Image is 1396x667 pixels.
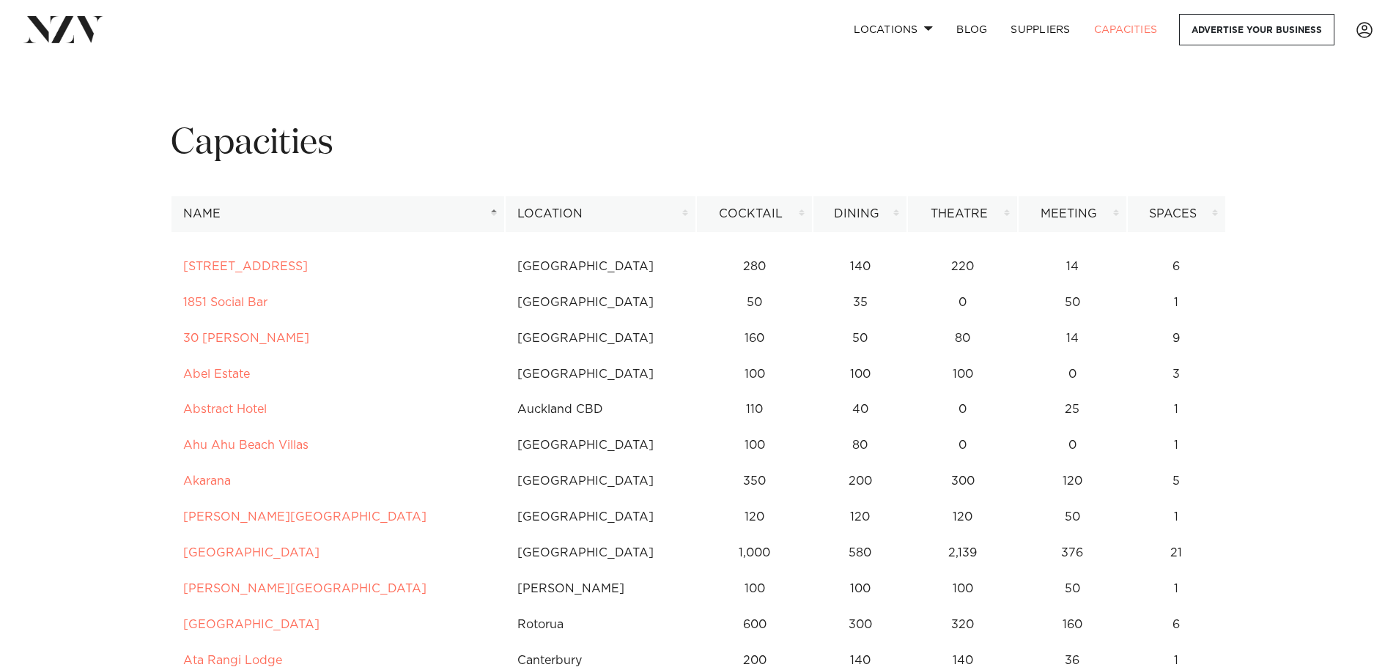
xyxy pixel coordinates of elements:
[907,607,1018,643] td: 320
[1018,249,1127,285] td: 14
[1018,357,1127,392] td: 0
[505,392,696,428] td: Auckland CBD
[183,368,250,380] a: Abel Estate
[1127,196,1226,232] th: Spaces: activate to sort column ascending
[813,607,907,643] td: 300
[1018,321,1127,357] td: 14
[696,607,813,643] td: 600
[1127,321,1226,357] td: 9
[813,392,907,428] td: 40
[1018,607,1127,643] td: 160
[1127,285,1226,321] td: 1
[183,619,320,630] a: [GEOGRAPHIC_DATA]
[696,196,813,232] th: Cocktail: activate to sort column ascending
[696,463,813,499] td: 350
[813,463,907,499] td: 200
[696,428,813,463] td: 100
[1127,392,1226,428] td: 1
[1018,392,1127,428] td: 25
[183,332,309,344] a: 30 [PERSON_NAME]
[505,196,696,232] th: Location: activate to sort column ascending
[183,439,309,451] a: Ahu Ahu Beach Villas
[696,285,813,321] td: 50
[1179,14,1334,45] a: Advertise your business
[813,249,907,285] td: 140
[813,196,907,232] th: Dining: activate to sort column ascending
[813,428,907,463] td: 80
[907,571,1018,607] td: 100
[183,583,426,595] a: [PERSON_NAME][GEOGRAPHIC_DATA]
[907,499,1018,535] td: 120
[171,196,505,232] th: Name: activate to sort column descending
[696,535,813,571] td: 1,000
[813,357,907,392] td: 100
[813,285,907,321] td: 35
[1127,463,1226,499] td: 5
[183,261,308,272] a: [STREET_ADDRESS]
[183,547,320,559] a: [GEOGRAPHIC_DATA]
[907,535,1018,571] td: 2,139
[505,499,696,535] td: [GEOGRAPHIC_DATA]
[842,14,945,45] a: Locations
[505,428,696,463] td: [GEOGRAPHIC_DATA]
[907,321,1018,357] td: 80
[696,571,813,607] td: 100
[907,285,1018,321] td: 0
[505,571,696,607] td: [PERSON_NAME]
[183,297,267,308] a: 1851 Social Bar
[1018,499,1127,535] td: 50
[696,357,813,392] td: 100
[1127,499,1226,535] td: 1
[945,14,999,45] a: BLOG
[907,196,1018,232] th: Theatre: activate to sort column ascending
[907,463,1018,499] td: 300
[505,249,696,285] td: [GEOGRAPHIC_DATA]
[505,535,696,571] td: [GEOGRAPHIC_DATA]
[1018,196,1127,232] th: Meeting: activate to sort column ascending
[1127,571,1226,607] td: 1
[505,463,696,499] td: [GEOGRAPHIC_DATA]
[505,357,696,392] td: [GEOGRAPHIC_DATA]
[813,571,907,607] td: 100
[1127,607,1226,643] td: 6
[171,121,1226,167] h1: Capacities
[813,321,907,357] td: 50
[1127,535,1226,571] td: 21
[907,249,1018,285] td: 220
[1127,428,1226,463] td: 1
[505,607,696,643] td: Rotorua
[1082,14,1170,45] a: Capacities
[1018,535,1127,571] td: 376
[505,285,696,321] td: [GEOGRAPHIC_DATA]
[1127,249,1226,285] td: 6
[907,357,1018,392] td: 100
[183,475,231,487] a: Akarana
[1018,463,1127,499] td: 120
[183,403,267,415] a: Abstract Hotel
[183,511,426,523] a: [PERSON_NAME][GEOGRAPHIC_DATA]
[696,249,813,285] td: 280
[505,321,696,357] td: [GEOGRAPHIC_DATA]
[999,14,1082,45] a: SUPPLIERS
[813,535,907,571] td: 580
[907,392,1018,428] td: 0
[696,321,813,357] td: 160
[696,392,813,428] td: 110
[1018,285,1127,321] td: 50
[183,655,282,666] a: Ata Rangi Lodge
[23,16,103,42] img: nzv-logo.png
[1127,357,1226,392] td: 3
[1018,571,1127,607] td: 50
[696,499,813,535] td: 120
[813,499,907,535] td: 120
[1018,428,1127,463] td: 0
[907,428,1018,463] td: 0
